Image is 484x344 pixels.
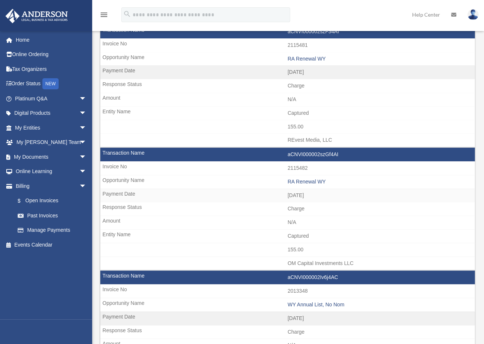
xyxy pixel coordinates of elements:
a: My Entitiesarrow_drop_down [5,120,98,135]
span: arrow_drop_down [79,164,94,179]
a: Past Invoices [10,208,94,223]
img: Anderson Advisors Platinum Portal [3,9,70,23]
a: $Open Invoices [10,193,98,209]
a: Manage Payments [10,223,98,238]
td: 2115482 [100,161,475,175]
td: 155.00 [100,120,475,134]
a: Online Ordering [5,47,98,62]
td: Captured [100,106,475,120]
a: Home [5,32,98,47]
span: arrow_drop_down [79,91,94,106]
td: N/A [100,216,475,230]
img: User Pic [467,9,478,20]
span: arrow_drop_down [79,135,94,150]
td: [DATE] [100,65,475,79]
td: aCNVI000002szGf4AI [100,148,475,162]
div: WY Annual List, No Nom [288,302,471,308]
a: Platinum Q&Aarrow_drop_down [5,91,98,106]
span: arrow_drop_down [79,179,94,194]
span: arrow_drop_down [79,106,94,121]
td: aCNVI000002Iv6j4AC [100,271,475,285]
td: 2115481 [100,38,475,52]
td: [DATE] [100,312,475,326]
td: 2013348 [100,284,475,298]
i: menu [100,10,108,19]
div: RA Renewal WY [288,179,471,185]
td: OM Capital Investments LLC [100,257,475,271]
td: N/A [100,93,475,107]
div: RA Renewal WY [288,56,471,62]
a: My Documentsarrow_drop_down [5,149,98,164]
span: arrow_drop_down [79,120,94,135]
a: menu [100,13,108,19]
td: [DATE] [100,189,475,203]
span: $ [22,196,25,206]
a: My [PERSON_NAME] Teamarrow_drop_down [5,135,98,150]
a: Tax Organizers [5,62,98,76]
td: aCNVI000002szF34AI [100,25,475,39]
i: search [123,10,131,18]
a: Online Learningarrow_drop_down [5,164,98,179]
div: NEW [42,78,59,89]
td: Charge [100,79,475,93]
td: REvest Media, LLC [100,133,475,147]
a: Events Calendar [5,237,98,252]
td: Charge [100,202,475,216]
td: Captured [100,229,475,243]
a: Billingarrow_drop_down [5,179,98,193]
a: Digital Productsarrow_drop_down [5,106,98,121]
span: arrow_drop_down [79,149,94,165]
td: 155.00 [100,243,475,257]
a: Order StatusNEW [5,76,98,92]
td: Charge [100,325,475,339]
